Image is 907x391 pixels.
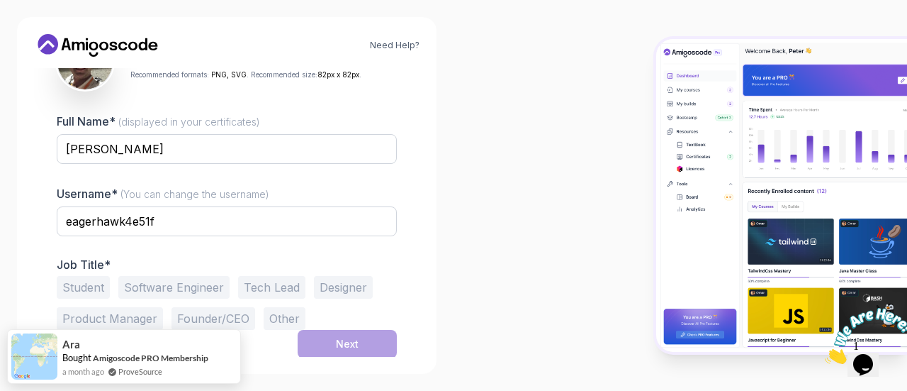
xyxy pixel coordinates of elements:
[6,6,11,18] span: 1
[34,34,162,57] a: Home link
[57,276,110,299] button: Student
[120,188,269,200] span: (You can change the username)
[62,352,91,363] span: Bought
[57,258,397,272] p: Job Title*
[819,302,907,370] iframe: chat widget
[118,116,260,128] span: (displayed in your certificates)
[118,276,230,299] button: Software Engineer
[298,330,397,358] button: Next
[171,307,255,330] button: Founder/CEO
[264,307,305,330] button: Other
[118,365,162,378] a: ProveSource
[238,276,305,299] button: Tech Lead
[57,206,397,236] input: Enter your Username
[317,70,359,79] span: 82px x 82px
[62,338,80,351] span: Ara
[370,40,419,51] a: Need Help?
[211,70,247,79] span: PNG, SVG
[130,70,361,80] p: Recommended formats: . Recommended size: .
[57,114,260,128] label: Full Name*
[57,307,163,330] button: Product Manager
[314,276,373,299] button: Designer
[11,334,57,380] img: provesource social proof notification image
[62,365,104,378] span: a month ago
[6,6,94,62] img: Chat attention grabber
[57,134,397,164] input: Enter your Full Name
[656,39,907,352] img: Amigoscode Dashboard
[93,353,208,363] a: Amigoscode PRO Membership
[57,187,269,201] label: Username*
[336,337,359,351] div: Next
